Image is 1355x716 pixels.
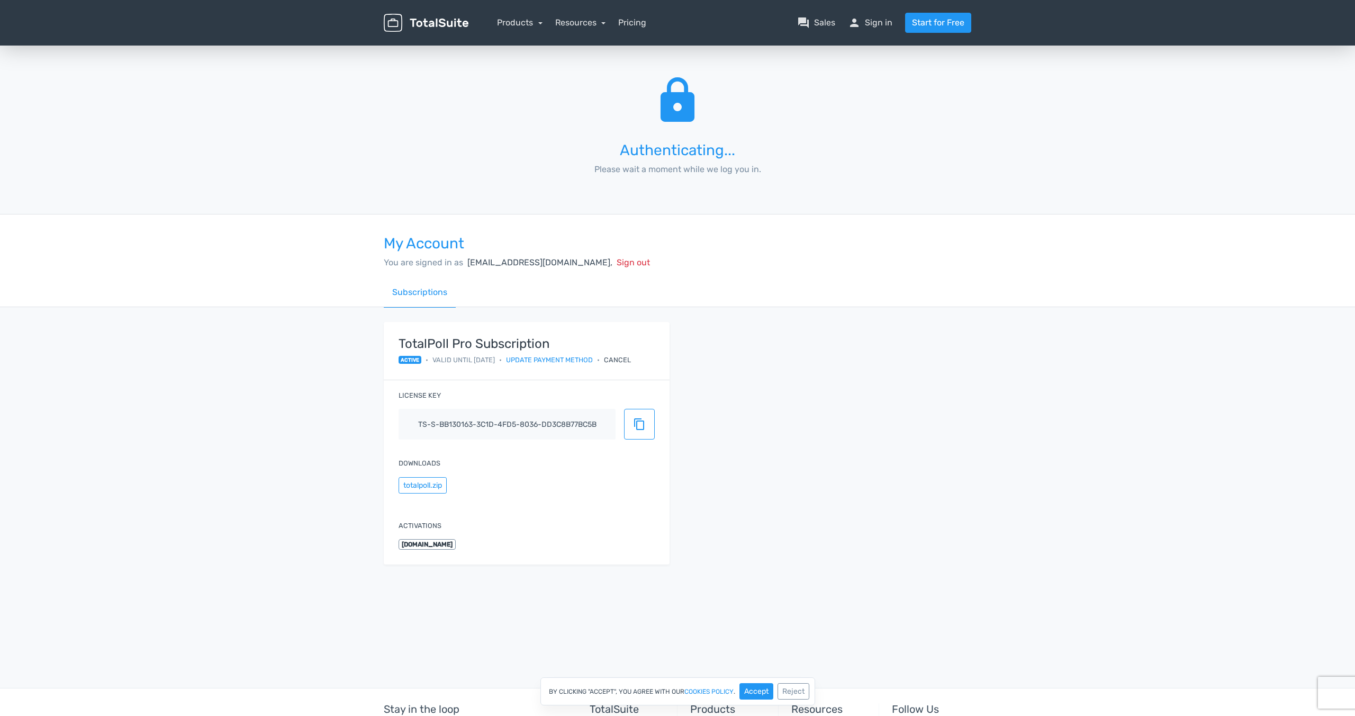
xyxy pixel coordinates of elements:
[399,521,441,531] label: Activations
[384,703,564,715] h5: Stay in the loop
[384,236,971,252] h3: My Account
[399,337,631,351] strong: TotalPoll Pro Subscription
[399,458,440,468] label: Downloads
[684,688,734,695] a: cookies policy
[499,355,502,365] span: •
[432,355,495,365] span: Valid until [DATE]
[797,16,835,29] a: question_answerSales
[467,257,612,267] span: [EMAIL_ADDRESS][DOMAIN_NAME],
[633,418,646,431] span: content_copy
[848,16,861,29] span: person
[848,16,892,29] a: personSign in
[399,539,456,550] span: [DOMAIN_NAME]
[399,477,447,494] button: totalpoll.zip
[624,409,655,440] button: content_copy
[797,16,810,29] span: question_answer
[399,356,421,363] span: active
[555,17,606,28] a: Resources
[426,355,428,365] span: •
[384,278,456,308] a: Subscriptions
[506,355,593,365] a: Update payment method
[778,683,809,700] button: Reject
[791,703,871,715] h5: Resources
[540,677,815,705] div: By clicking "Accept", you agree with our .
[618,16,646,29] a: Pricing
[617,257,650,267] span: Sign out
[384,14,468,32] img: TotalSuite for WordPress
[892,703,971,715] h5: Follow Us
[604,355,631,365] div: Cancel
[597,355,600,365] span: •
[384,257,463,267] span: You are signed in as
[590,703,669,715] h5: TotalSuite
[575,163,781,176] p: Please wait a moment while we log you in.
[690,703,770,715] h5: Products
[497,17,543,28] a: Products
[399,390,441,400] label: License key
[739,683,773,700] button: Accept
[575,142,781,159] h3: Authenticating...
[905,13,971,33] a: Start for Free
[652,73,703,129] span: lock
